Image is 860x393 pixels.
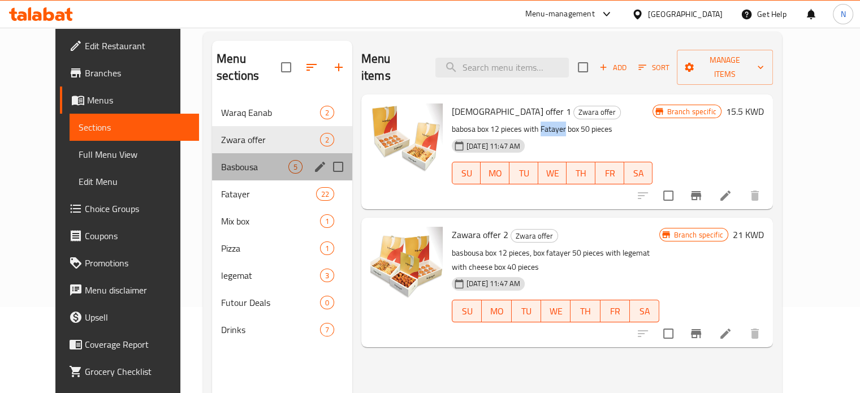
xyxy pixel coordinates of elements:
[682,182,710,209] button: Branch-specific-item
[741,182,768,209] button: delete
[370,227,443,299] img: Zawara offer 2
[60,32,199,59] a: Edit Restaurant
[567,162,595,184] button: TH
[514,165,534,182] span: TU
[60,195,199,222] a: Choice Groups
[85,229,190,243] span: Coupons
[485,165,505,182] span: MO
[726,103,764,119] h6: 15.5 KWD
[79,148,190,161] span: Full Menu View
[221,106,320,119] span: Waraq Eanab
[221,269,320,282] span: legemat
[212,99,352,126] div: Waraq Eanab2
[457,165,477,182] span: SU
[638,61,669,74] span: Sort
[486,303,507,319] span: MO
[624,162,653,184] button: SA
[682,320,710,347] button: Branch-specific-item
[320,106,334,119] div: items
[516,303,537,319] span: TU
[595,59,631,76] button: Add
[741,320,768,347] button: delete
[288,160,302,174] div: items
[85,310,190,324] span: Upsell
[60,87,199,114] a: Menus
[840,8,845,20] span: N
[321,216,334,227] span: 1
[462,141,525,152] span: [DATE] 11:47 AM
[79,175,190,188] span: Edit Menu
[212,126,352,153] div: Zwara offer2
[221,296,320,309] div: Futour Deals
[481,162,509,184] button: MO
[321,135,334,145] span: 2
[511,229,558,243] div: Zwara offer
[221,241,320,255] span: Pizza
[525,7,595,21] div: Menu-management
[221,323,320,336] div: Drinks
[452,300,482,322] button: SU
[600,300,630,322] button: FR
[321,297,334,308] span: 0
[312,158,329,175] button: edit
[85,39,190,53] span: Edit Restaurant
[79,120,190,134] span: Sections
[289,162,302,172] span: 5
[598,61,628,74] span: Add
[321,107,334,118] span: 2
[595,162,624,184] button: FR
[85,256,190,270] span: Promotions
[60,331,199,358] a: Coverage Report
[629,165,649,182] span: SA
[85,365,190,378] span: Grocery Checklist
[212,94,352,348] nav: Menu sections
[541,300,571,322] button: WE
[221,187,316,201] span: Fatayer
[317,189,334,200] span: 22
[573,106,621,119] div: Zwara offer
[733,227,764,243] h6: 21 KWD
[60,304,199,331] a: Upsell
[677,50,773,85] button: Manage items
[452,103,571,120] span: [DEMOGRAPHIC_DATA] offer 1
[538,162,567,184] button: WE
[212,235,352,262] div: Pizza1
[212,180,352,208] div: Fatayer22
[221,133,320,146] div: Zwara offer
[85,66,190,80] span: Branches
[511,230,558,243] span: Zwara offer
[452,122,652,136] p: babosa box 12 pieces with Fatayer box 50 pieces
[571,300,600,322] button: TH
[70,141,199,168] a: Full Menu View
[85,338,190,351] span: Coverage Report
[435,58,569,77] input: search
[60,59,199,87] a: Branches
[512,300,541,322] button: TU
[574,106,620,119] span: Zwara offer
[274,55,298,79] span: Select all sections
[325,54,352,81] button: Add section
[298,54,325,81] span: Sort sections
[452,226,508,243] span: Zawara offer 2
[320,323,334,336] div: items
[217,50,281,84] h2: Menu sections
[636,59,672,76] button: Sort
[320,269,334,282] div: items
[320,296,334,309] div: items
[60,222,199,249] a: Coupons
[320,133,334,146] div: items
[370,103,443,176] img: Zawara offer 1
[320,214,334,228] div: items
[656,184,680,208] span: Select to update
[462,278,525,289] span: [DATE] 11:47 AM
[321,243,334,254] span: 1
[634,303,655,319] span: SA
[605,303,625,319] span: FR
[321,325,334,335] span: 7
[320,241,334,255] div: items
[571,55,595,79] span: Select section
[70,114,199,141] a: Sections
[595,59,631,76] span: Add item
